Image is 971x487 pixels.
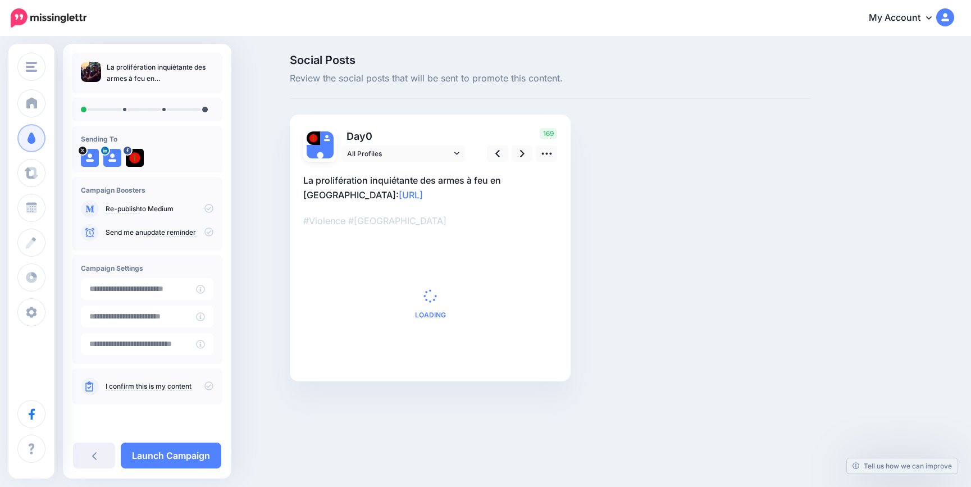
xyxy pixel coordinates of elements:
h4: Campaign Boosters [81,186,213,194]
h4: Sending To [81,135,213,143]
img: user_default_image.png [103,149,121,167]
h4: Campaign Settings [81,264,213,272]
a: Re-publish [106,204,140,213]
span: 0 [366,130,372,142]
p: Day [341,128,467,144]
p: to Medium [106,204,213,214]
a: Tell us how we can improve [847,458,958,474]
img: Missinglettr [11,8,86,28]
img: 474871652_1172320894900914_7635307436973398141_n-bsa152193.jpg [126,149,144,167]
img: user_default_image.png [81,149,99,167]
p: #Violence #[GEOGRAPHIC_DATA] [303,213,557,228]
img: 474871652_1172320894900914_7635307436973398141_n-bsa152193.jpg [307,131,320,145]
img: menu.png [26,62,37,72]
span: 169 [540,128,557,139]
span: Social Posts [290,54,811,66]
a: [URL] [399,189,423,201]
a: update reminder [143,228,196,237]
span: All Profiles [347,148,452,160]
span: Review the social posts that will be sent to promote this content. [290,71,811,86]
a: My Account [858,4,954,32]
a: All Profiles [341,145,465,162]
img: 042eb1e0105179a99b37870147c3e960_thumb.jpg [81,62,101,82]
img: user_default_image.png [307,145,334,172]
div: Loading [415,289,446,318]
p: La prolifération inquiétante des armes à feu en [GEOGRAPHIC_DATA]: [303,173,557,202]
p: La prolifération inquiétante des armes à feu en [GEOGRAPHIC_DATA]. [107,62,213,84]
p: Send me an [106,227,213,238]
a: I confirm this is my content [106,382,192,391]
img: user_default_image.png [320,131,334,145]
